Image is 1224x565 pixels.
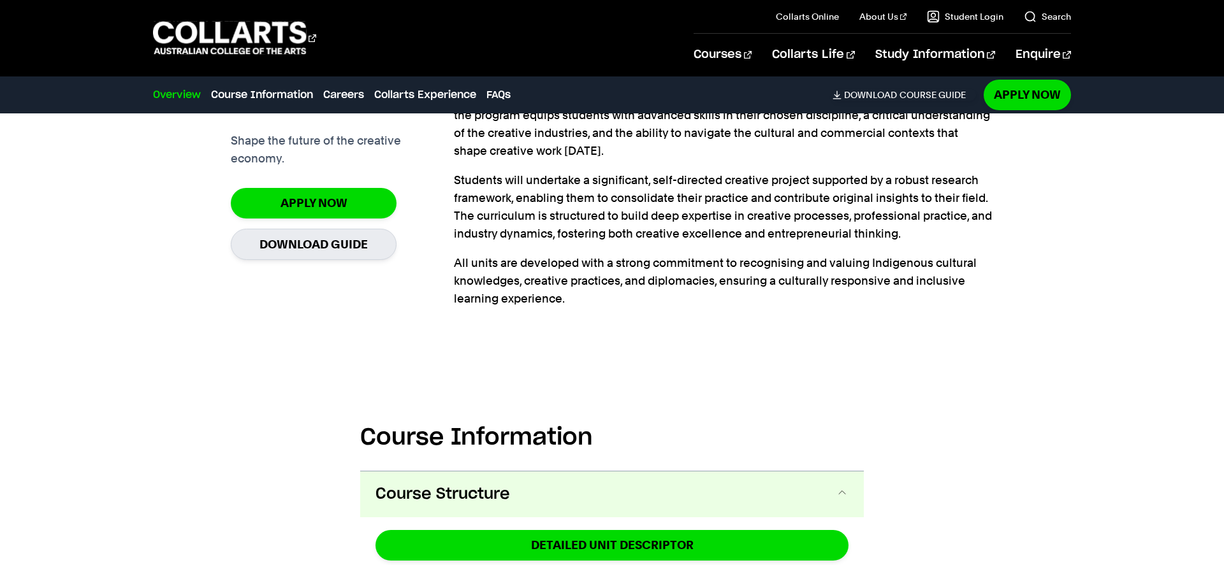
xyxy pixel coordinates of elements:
a: DownloadCourse Guide [833,89,976,101]
button: Course Structure [360,471,864,517]
a: Enquire [1016,34,1071,76]
a: Courses [694,34,752,76]
h2: Course Information [360,424,864,452]
a: FAQs [486,87,511,103]
a: Overview [153,87,201,103]
a: Apply now [231,188,397,218]
p: Shape the future of the creative economy. [231,132,454,168]
a: Collarts Experience [374,87,476,103]
a: Apply Now [984,80,1071,110]
p: Designed for emerging and established creatives, the program equips students with advanced skills... [454,71,993,160]
a: Careers [323,87,364,103]
a: Download Guide [231,229,397,260]
div: Go to homepage [153,20,316,56]
a: About Us [859,10,907,23]
a: Study Information [875,34,995,76]
a: Student Login [927,10,1003,23]
a: Collarts Life [772,34,854,76]
p: Students will undertake a significant, self-directed creative project supported by a robust resea... [454,171,993,243]
a: DETAILED UNIT DESCRIPTOR [375,530,849,560]
p: All units are developed with a strong commitment to recognising and valuing Indigenous cultural k... [454,254,993,308]
span: Download [844,89,897,101]
a: Search [1024,10,1071,23]
a: Collarts Online [776,10,839,23]
a: Course Information [211,87,313,103]
span: Course Structure [375,484,510,504]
